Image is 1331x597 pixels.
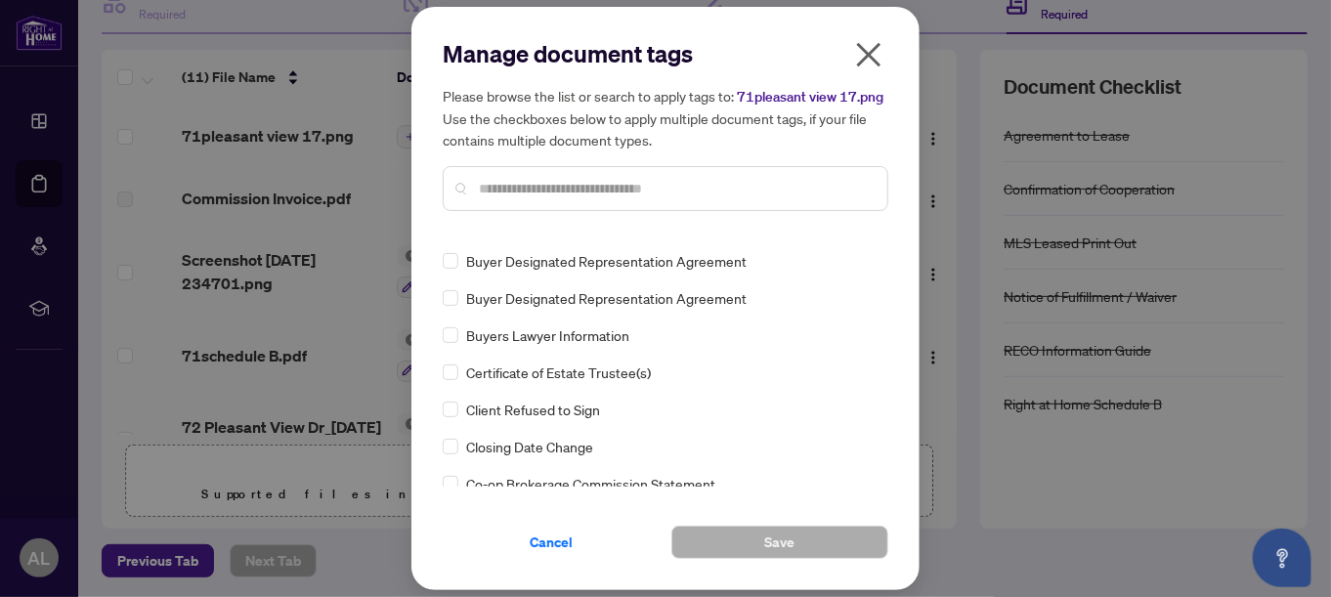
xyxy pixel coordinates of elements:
span: Buyer Designated Representation Agreement [466,287,747,309]
button: Open asap [1253,529,1311,587]
span: Certificate of Estate Trustee(s) [466,362,651,383]
span: Buyers Lawyer Information [466,324,629,346]
button: Save [671,526,888,559]
span: Closing Date Change [466,436,593,457]
h5: Please browse the list or search to apply tags to: Use the checkboxes below to apply multiple doc... [443,85,888,150]
span: close [853,39,884,70]
span: Client Refused to Sign [466,399,600,420]
span: Co-op Brokerage Commission Statement [466,473,715,494]
button: Cancel [443,526,660,559]
span: Cancel [530,527,573,558]
span: 71pleasant view 17.png [737,88,883,106]
span: Buyer Designated Representation Agreement [466,250,747,272]
h2: Manage document tags [443,38,888,69]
